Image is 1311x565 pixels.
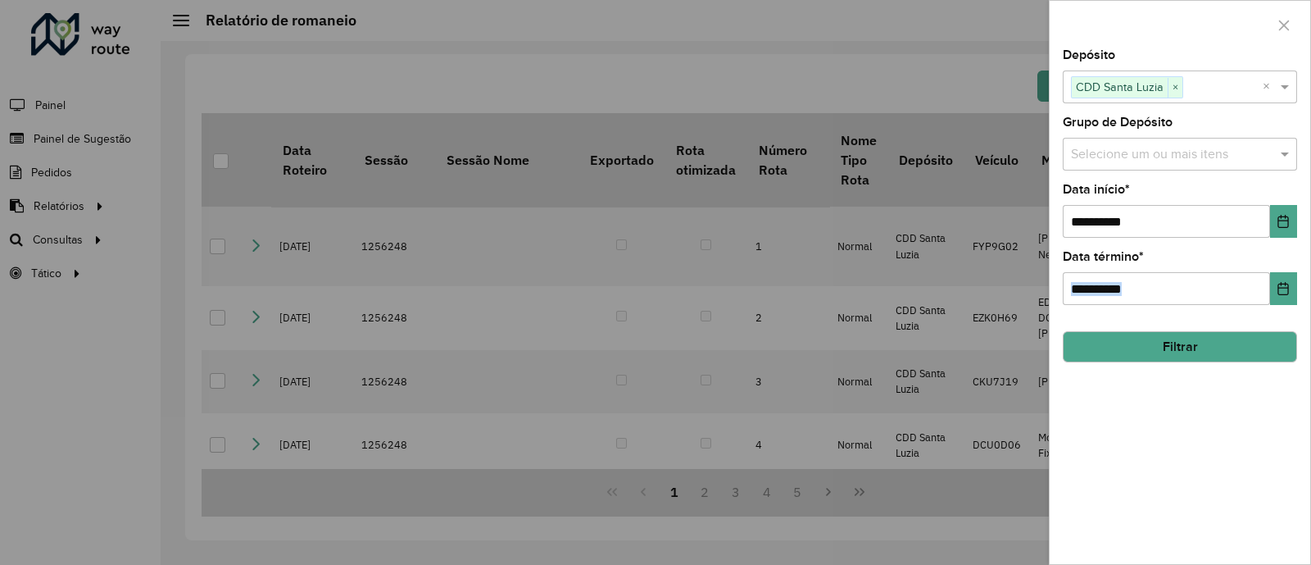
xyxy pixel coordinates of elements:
[1263,77,1277,97] span: Clear all
[1270,272,1297,305] button: Choose Date
[1063,112,1173,132] label: Grupo de Depósito
[1063,45,1115,65] label: Depósito
[1072,77,1168,97] span: CDD Santa Luzia
[1063,331,1297,362] button: Filtrar
[1168,78,1182,98] span: ×
[1270,205,1297,238] button: Choose Date
[1063,180,1130,199] label: Data início
[1063,247,1144,267] label: Data término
